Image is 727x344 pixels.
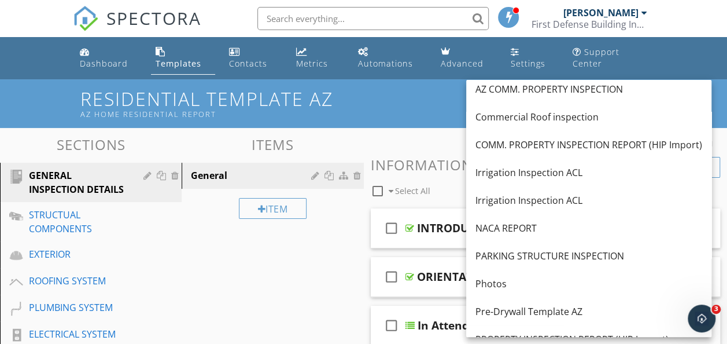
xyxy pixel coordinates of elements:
[418,319,496,332] div: In Attendance
[291,42,344,75] a: Metrics
[441,58,484,69] div: Advanced
[80,89,647,118] h1: Residential Template AZ
[417,270,494,284] div: ORIENTATION
[156,58,201,69] div: Templates
[73,16,201,40] a: SPECTORA
[511,58,545,69] div: Settings
[688,305,715,332] iframe: Intercom live chat
[29,208,127,236] div: STRUCTUAL COMPONENTS
[296,58,328,69] div: Metrics
[475,277,702,291] div: Photos
[475,82,702,96] div: AZ COMM. PROPERTY INSPECTION
[182,137,363,152] h3: Items
[382,312,401,339] i: check_box_outline_blank
[73,6,98,31] img: The Best Home Inspection Software - Spectora
[371,157,721,173] h3: Informational
[475,249,702,263] div: PARKING STRUCTURE INSPECTION
[151,42,215,75] a: Templates
[29,301,127,314] div: PLUMBING SYSTEM
[475,166,702,180] div: Irrigation Inspection ACL
[573,46,619,69] div: Support Center
[75,42,142,75] a: Dashboard
[436,42,497,75] a: Advanced
[257,7,489,30] input: Search everything...
[563,7,638,19] div: [PERSON_NAME]
[382,263,401,291] i: check_box_outline_blank
[29,169,127,196] div: GENERAL INSPECTION DETAILS
[506,42,559,75] a: Settings
[229,58,267,69] div: Contacts
[239,198,307,219] div: Item
[475,193,702,207] div: Irrigation Inspection ACL
[80,58,128,69] div: Dashboard
[475,138,702,152] div: COMM. PROPERTY INSPECTION REPORT (HIP Import)
[475,221,702,235] div: NACA REPORT
[475,110,702,124] div: Commercial Roof inspection
[29,327,127,341] div: ELECTRICAL SYSTEM
[29,274,127,288] div: ROOFING SYSTEM
[531,19,647,30] div: First Defense Building Inspection
[191,169,314,182] div: General
[106,6,201,30] span: SPECTORA
[357,58,412,69] div: Automations
[80,109,474,119] div: AZ Home Residential Report
[224,42,283,75] a: Contacts
[475,305,702,319] div: Pre-Drywall Template AZ
[371,137,721,152] h3: Comments
[711,305,721,314] span: 3
[395,185,430,196] span: Select All
[29,247,127,261] div: EXTERIOR
[568,42,652,75] a: Support Center
[353,42,426,75] a: Automations (Basic)
[417,221,504,235] div: INTRODUCTION
[382,214,401,242] i: check_box_outline_blank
